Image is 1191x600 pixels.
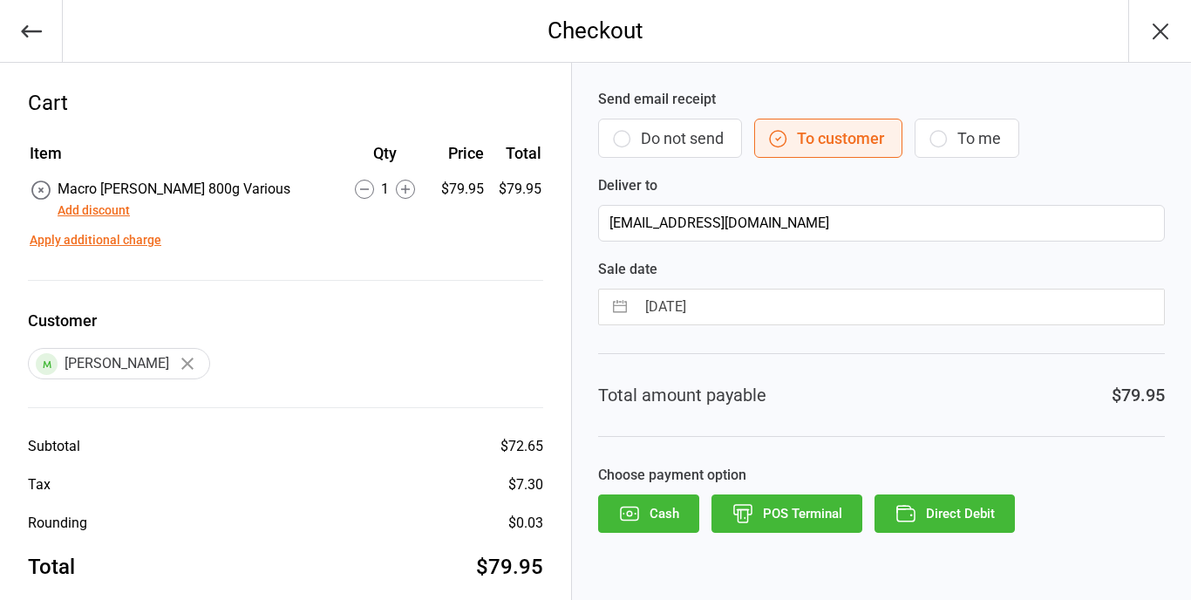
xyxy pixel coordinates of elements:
div: Cart [28,87,543,119]
label: Sale date [598,259,1165,280]
div: $79.95 [432,179,484,200]
button: Add discount [58,201,130,220]
label: Customer [28,309,543,332]
th: Total [491,141,541,177]
button: Direct Debit [875,494,1015,533]
button: To customer [754,119,902,158]
div: $79.95 [476,551,543,583]
button: Apply additional charge [30,231,161,249]
div: 1 [338,179,431,200]
div: Total amount payable [598,382,766,408]
div: $72.65 [500,436,543,457]
span: Macro [PERSON_NAME] 800g Various [58,181,290,197]
div: Total [28,551,75,583]
input: Customer Email [598,205,1165,242]
div: Rounding [28,513,87,534]
button: Do not send [598,119,742,158]
button: POS Terminal [711,494,862,533]
div: $7.30 [508,474,543,495]
th: Qty [338,141,431,177]
div: $0.03 [508,513,543,534]
div: Subtotal [28,436,80,457]
div: Price [432,141,484,165]
div: Tax [28,474,51,495]
label: Deliver to [598,175,1165,196]
button: To me [915,119,1019,158]
div: [PERSON_NAME] [28,348,210,379]
label: Choose payment option [598,465,1165,486]
label: Send email receipt [598,89,1165,110]
th: Item [30,141,337,177]
td: $79.95 [491,179,541,221]
button: Cash [598,494,699,533]
div: $79.95 [1112,382,1165,408]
